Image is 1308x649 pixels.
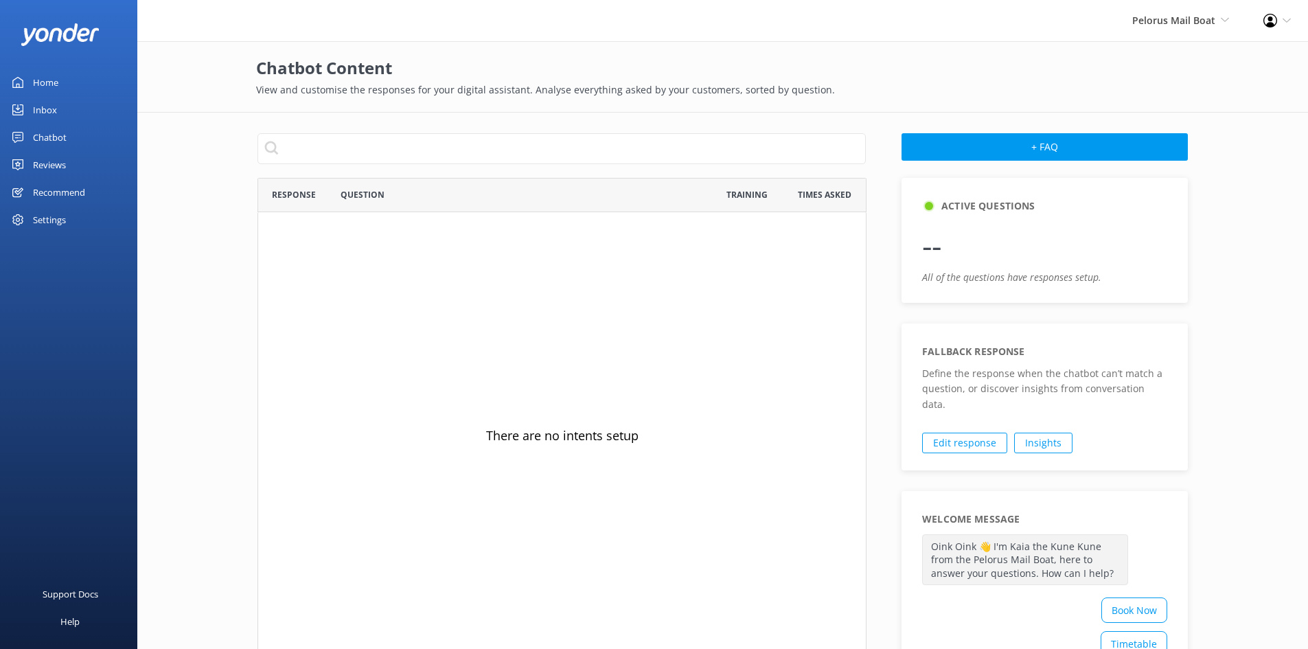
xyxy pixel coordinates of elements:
span: There are no intents setup [485,425,638,445]
p: Define the response when the chatbot can’t match a question, or discover insights from conversati... [922,366,1167,412]
div: Inbox [33,96,57,124]
div: Support Docs [43,580,98,608]
p: -- [922,220,1167,270]
div: Reviews [33,151,66,179]
h5: Welcome Message [922,512,1020,527]
span: Training [726,188,768,201]
span: Question [341,188,385,201]
p: View and customise the responses for your digital assistant. Analyse everything asked by your cus... [256,82,1190,98]
p: Oink Oink 👋 I'm Kaia the Kune Kune from the Pelorus Mail Boat, here to answer your questions. How... [922,534,1128,586]
span: Response [272,188,316,201]
h5: Fallback response [922,344,1024,359]
span: Times Asked [798,188,851,201]
div: Settings [33,206,66,234]
a: Insights [1014,433,1072,453]
a: Edit response [922,433,1007,453]
button: + FAQ [902,133,1188,161]
div: Help [60,608,80,635]
h2: Chatbot Content [256,55,1190,81]
div: Book Now [1101,597,1167,623]
div: Recommend [33,179,85,206]
div: Chatbot [33,124,67,151]
h5: Active Questions [941,198,1035,214]
img: yonder-white-logo.png [21,23,100,46]
i: All of the questions have responses setup. [922,271,1101,284]
div: Home [33,69,58,96]
span: Pelorus Mail Boat [1132,14,1215,27]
